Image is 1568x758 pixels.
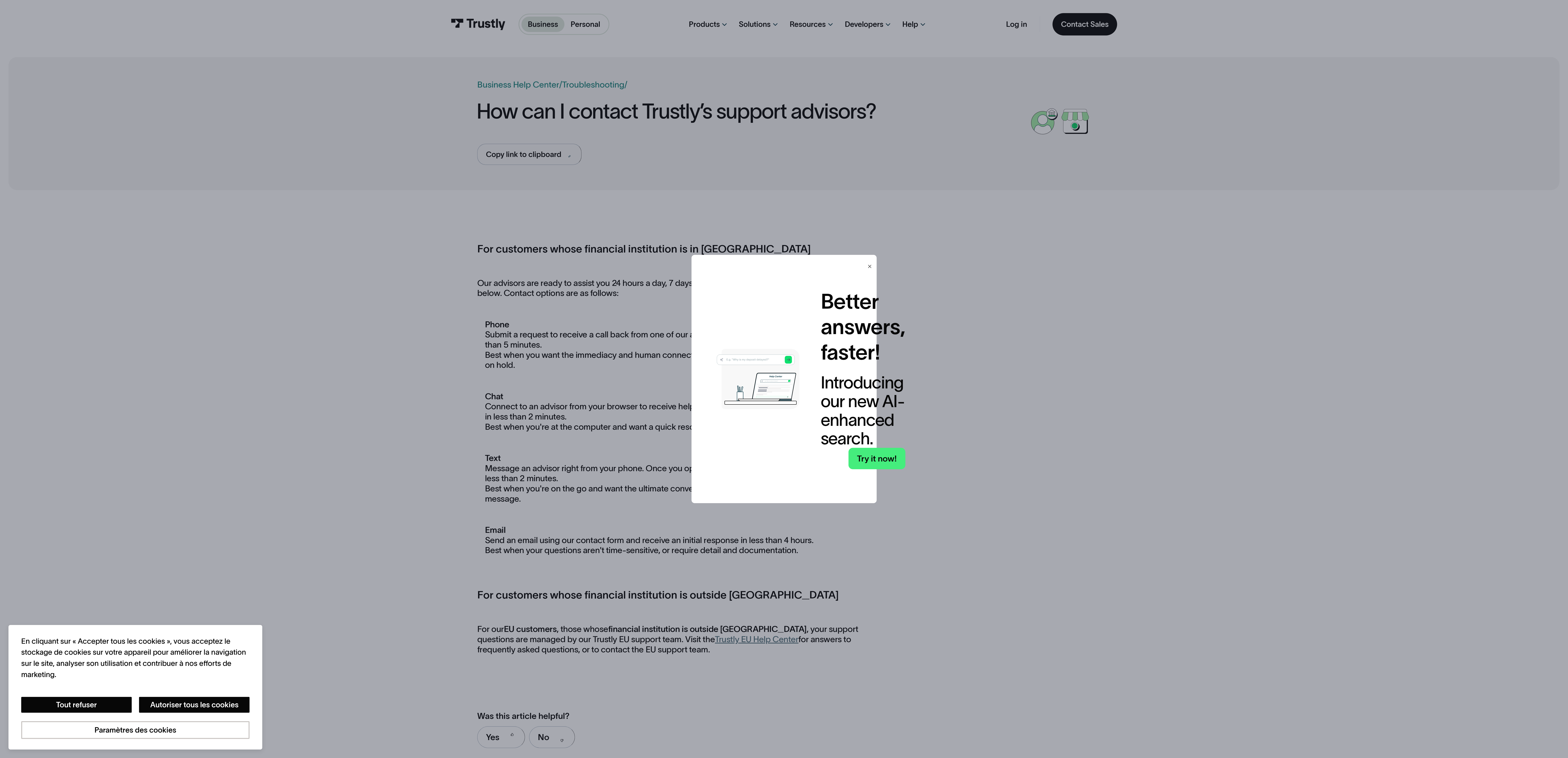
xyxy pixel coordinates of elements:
div: Cookie banner [8,625,262,750]
a: Try it now! [849,448,906,469]
button: Autoriser tous les cookies [139,697,250,713]
div: Introducing our new AI-enhanced search. [821,373,905,448]
div: Confidentialité [21,636,250,739]
h2: Better answers, faster! [821,289,905,365]
button: Paramètres des cookies [21,721,250,739]
div: En cliquant sur « Accepter tous les cookies », vous acceptez le stockage de cookies sur votre app... [21,636,250,680]
button: Tout refuser [21,697,132,713]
